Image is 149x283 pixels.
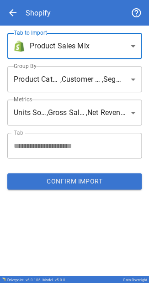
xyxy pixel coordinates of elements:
div: Oats Overnight [123,278,147,282]
label: Metrics [14,95,32,103]
div: Drivepoint [7,278,41,282]
label: Tab to Import [14,29,47,37]
span: arrow_back [7,7,18,18]
span: Units Sold [14,107,46,118]
span: v 6.0.106 [26,278,41,282]
span: Segment [103,74,127,85]
button: Confirm Import [7,173,142,189]
div: Model [43,278,65,282]
img: Drivepoint [2,277,5,281]
img: brand icon not found [14,41,25,52]
span: Gross Sales [48,107,86,118]
div: Shopify [26,9,51,17]
div: , , [7,66,142,92]
span: Product Category [14,74,60,85]
span: v 5.0.0 [55,278,65,282]
label: Group By [14,62,37,70]
div: , , [7,100,142,126]
span: Product Sales Mix [30,41,90,52]
label: Tab [14,129,23,136]
span: Customer Type [62,74,102,85]
span: Net Revenue [87,107,127,118]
